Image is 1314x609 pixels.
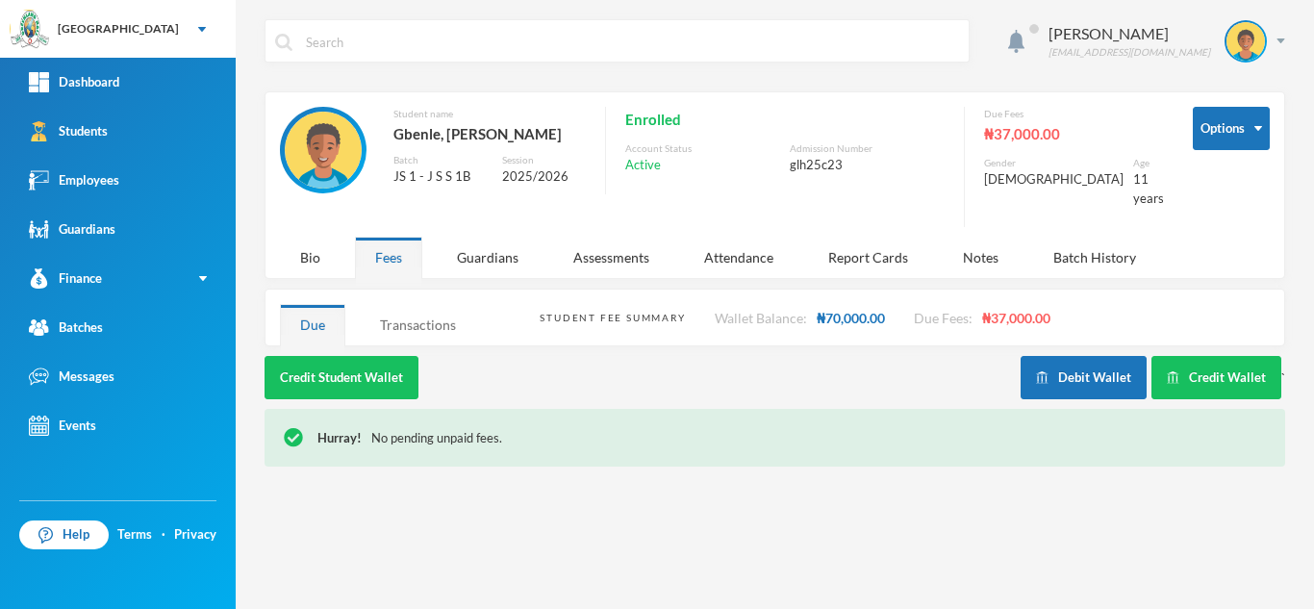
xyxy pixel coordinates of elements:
div: Batch [393,153,488,167]
a: Help [19,520,109,549]
div: Gbenle, [PERSON_NAME] [393,121,586,146]
img: STUDENT [1226,22,1265,61]
div: [PERSON_NAME] [1049,22,1210,45]
span: Enrolled [625,107,681,132]
div: Finance [29,268,102,289]
img: ! [284,428,303,447]
div: 2025/2026 [502,167,586,187]
div: Guardians [437,237,539,278]
div: Student Fee Summary [540,311,685,325]
div: 11 years [1133,170,1164,208]
button: Credit Wallet [1151,356,1281,399]
div: Bio [280,237,341,278]
div: glh25c23 [790,156,945,175]
div: Age [1133,156,1164,170]
div: Transactions [360,304,476,345]
a: Terms [117,525,152,545]
div: Dashboard [29,72,119,92]
div: Notes [943,237,1019,278]
div: Students [29,121,108,141]
div: Attendance [684,237,794,278]
div: Assessments [553,237,670,278]
div: Session [502,153,586,167]
button: Options [1193,107,1270,150]
div: Guardians [29,219,115,240]
img: search [275,34,292,51]
div: Fees [355,237,422,278]
div: Account Status [625,141,780,156]
div: [DEMOGRAPHIC_DATA] [984,170,1124,190]
span: ₦37,000.00 [982,310,1050,326]
div: Events [29,416,96,436]
div: Student name [393,107,586,121]
span: Hurray! [317,430,362,445]
div: ` [1021,356,1285,399]
div: JS 1 - J S S 1B [393,167,488,187]
div: Due [280,304,345,345]
div: Employees [29,170,119,190]
div: No pending unpaid fees. [317,429,1266,448]
div: Due Fees [984,107,1164,121]
div: Gender [984,156,1124,170]
div: [GEOGRAPHIC_DATA] [58,20,179,38]
span: ₦70,000.00 [817,310,885,326]
button: Credit Student Wallet [265,356,418,399]
div: [EMAIL_ADDRESS][DOMAIN_NAME] [1049,45,1210,60]
div: Batch History [1033,237,1156,278]
div: ₦37,000.00 [984,121,1164,146]
input: Search [304,20,959,63]
button: Debit Wallet [1021,356,1147,399]
span: Active [625,156,661,175]
div: Report Cards [808,237,928,278]
div: · [162,525,165,545]
div: Batches [29,317,103,338]
img: logo [11,11,49,49]
span: Due Fees: [914,310,973,326]
span: Wallet Balance: [715,310,807,326]
a: Privacy [174,525,216,545]
div: Admission Number [790,141,945,156]
img: STUDENT [285,112,362,189]
div: Messages [29,367,114,387]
